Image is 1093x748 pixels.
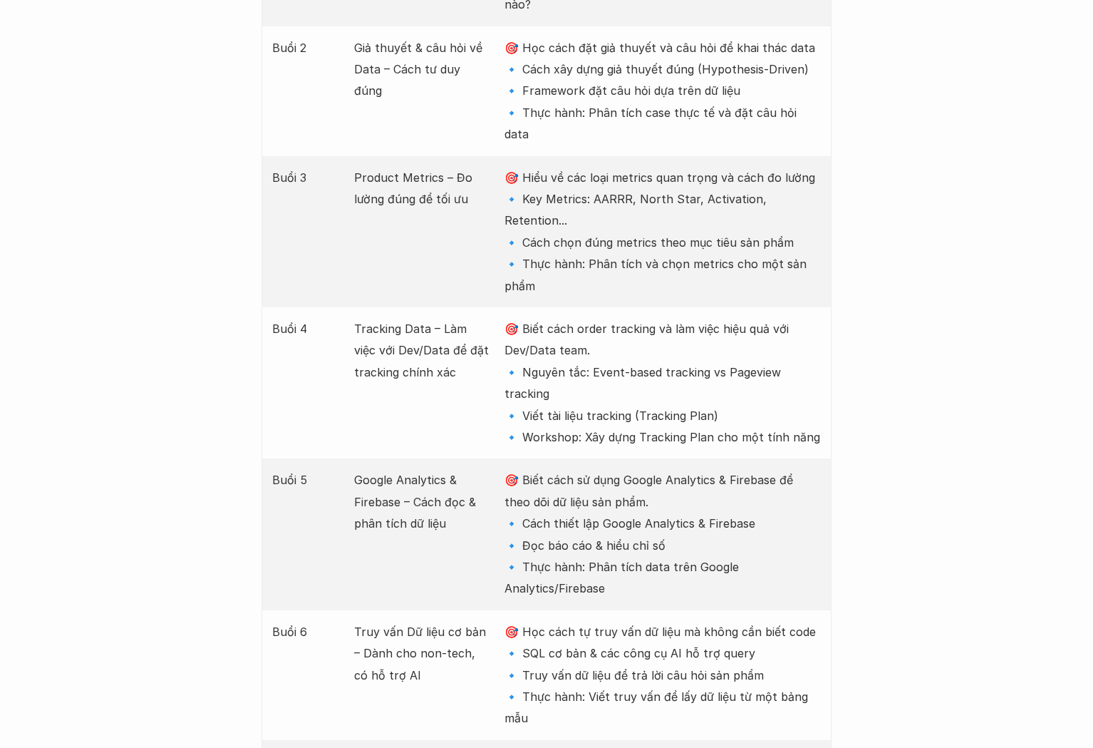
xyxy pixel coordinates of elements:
p: Tracking Data – Làm việc với Dev/Data để đặt tracking chính xác [354,318,489,383]
p: Google Analytics & Firebase – Cách đọc & phân tích dữ liệu [354,469,489,534]
p: 🎯 Biết cách order tracking và làm việc hiệu quả với Dev/Data team. 🔹 Nguyên tắc: Event-based trac... [504,318,821,448]
p: Buổi 5 [272,469,340,491]
p: Buổi 6 [272,621,340,642]
p: Truy vấn Dữ liệu cơ bản – Dành cho non-tech, có hỗ trợ AI [354,621,489,686]
p: Giả thuyết & câu hỏi về Data – Cách tư duy đúng [354,37,489,102]
p: Buổi 4 [272,318,340,339]
p: 🎯 Học cách tự truy vấn dữ liệu mà không cần biết code 🔹 SQL cơ bản & các công cụ AI hỗ trợ query ... [504,621,821,729]
p: Buổi 2 [272,37,340,58]
p: 🎯 Học cách đặt giả thuyết và câu hỏi để khai thác data 🔹 Cách xây dựng giả thuyết đúng (Hypothesi... [504,37,821,145]
p: Buổi 3 [272,167,340,188]
p: Product Metrics – Đo lường đúng để tối ưu [354,167,489,210]
p: 🎯 Hiểu về các loại metrics quan trọng và cách đo lường 🔹 Key Metrics: AARRR, North Star, Activati... [504,167,821,297]
p: 🎯 Biết cách sử dụng Google Analytics & Firebase để theo dõi dữ liệu sản phẩm. 🔹 Cách thiết lập Go... [504,469,821,599]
